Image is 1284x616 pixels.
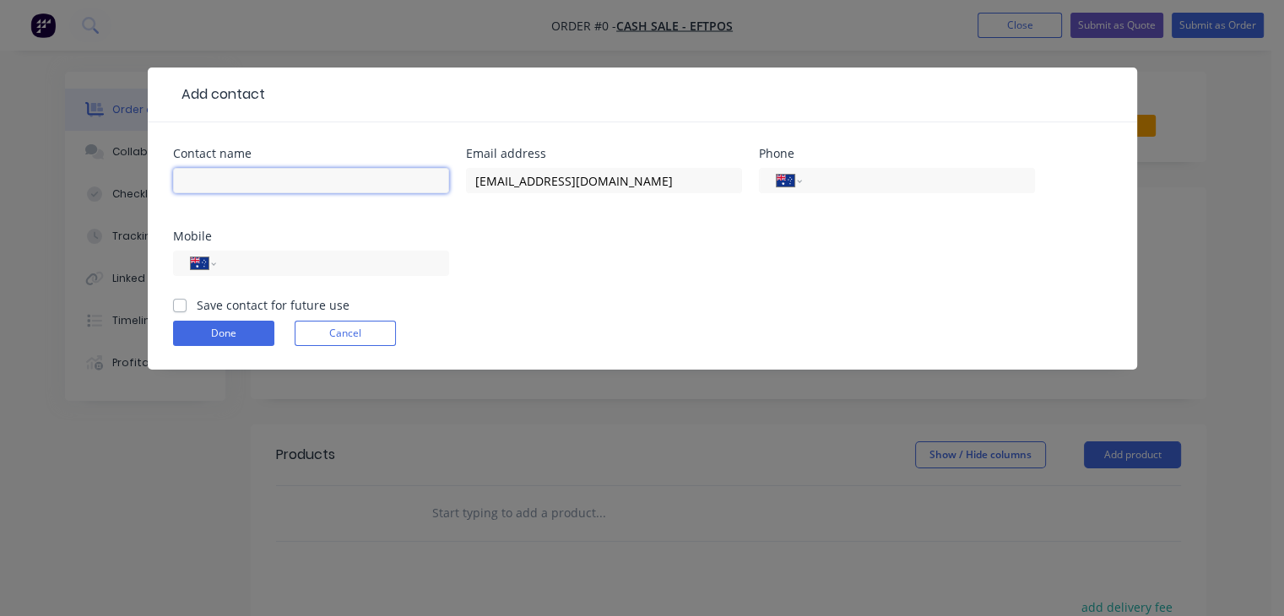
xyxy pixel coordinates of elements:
button: Cancel [295,321,396,346]
div: Phone [759,148,1035,159]
div: Contact name [173,148,449,159]
button: Done [173,321,274,346]
div: Add contact [173,84,265,105]
div: Mobile [173,230,449,242]
div: Email address [466,148,742,159]
label: Save contact for future use [197,296,349,314]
